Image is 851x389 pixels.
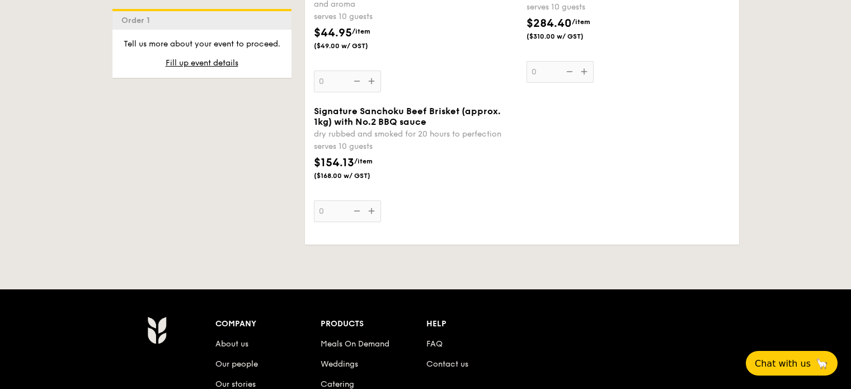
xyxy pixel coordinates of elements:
[815,357,829,370] span: 🦙
[147,316,167,344] img: AYc88T3wAAAABJRU5ErkJggg==
[215,339,248,349] a: About us
[314,129,518,139] div: dry rubbed and smoked for 20 hours to perfection
[215,379,256,389] a: Our stories
[321,379,354,389] a: Catering
[746,351,838,376] button: Chat with us🦙
[314,41,390,50] span: ($49.00 w/ GST)
[121,39,283,50] p: Tell us more about your event to proceed.
[314,156,354,170] span: $154.13
[314,106,501,127] span: Signature Sanchoku Beef Brisket (approx. 1kg) with No.2 BBQ sauce
[314,26,352,40] span: $44.95
[166,58,238,68] span: Fill up event details
[352,27,370,35] span: /item
[215,316,321,332] div: Company
[755,358,811,369] span: Chat with us
[526,32,603,41] span: ($310.00 w/ GST)
[526,17,572,30] span: $284.40
[426,316,532,332] div: Help
[354,157,373,165] span: /item
[426,339,443,349] a: FAQ
[426,359,468,369] a: Contact us
[572,18,590,26] span: /item
[321,359,358,369] a: Weddings
[526,2,730,13] div: serves 10 guests
[121,16,154,25] span: Order 1
[215,359,258,369] a: Our people
[314,171,390,180] span: ($168.00 w/ GST)
[321,316,426,332] div: Products
[314,141,518,152] div: serves 10 guests
[314,11,518,22] div: serves 10 guests
[321,339,389,349] a: Meals On Demand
